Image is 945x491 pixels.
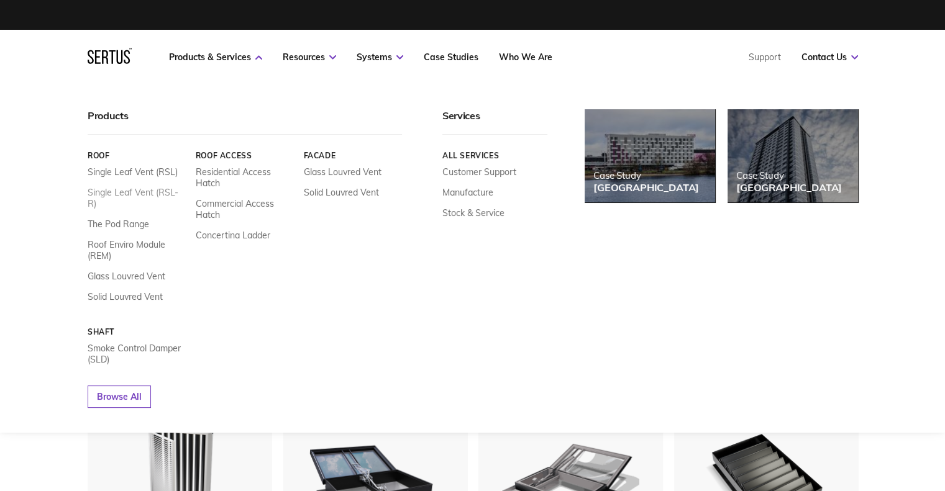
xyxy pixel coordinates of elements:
[195,166,294,189] a: Residential Access Hatch
[88,385,151,408] a: Browse All
[88,343,186,365] a: Smoke Control Damper (SLD)
[195,151,294,160] a: Roof Access
[728,109,858,202] a: Case Study[GEOGRAPHIC_DATA]
[442,109,547,135] div: Services
[442,166,516,178] a: Customer Support
[499,52,552,63] a: Who We Are
[195,198,294,220] a: Commercial Access Hatch
[88,109,402,135] div: Products
[88,187,186,209] a: Single Leaf Vent (RSL-R)
[593,169,699,181] div: Case Study
[749,52,781,63] a: Support
[736,181,842,194] div: [GEOGRAPHIC_DATA]
[303,151,402,160] a: Facade
[195,230,270,241] a: Concertina Ladder
[424,52,478,63] a: Case Studies
[736,169,842,181] div: Case Study
[88,166,178,178] a: Single Leaf Vent (RSL)
[585,109,715,202] a: Case Study[GEOGRAPHIC_DATA]
[88,271,165,282] a: Glass Louvred Vent
[88,151,186,160] a: Roof
[283,52,336,63] a: Resources
[801,52,858,63] a: Contact Us
[303,166,381,178] a: Glass Louvred Vent
[88,291,163,302] a: Solid Louvred Vent
[88,327,186,336] a: Shaft
[357,52,403,63] a: Systems
[169,52,262,63] a: Products & Services
[442,187,493,198] a: Manufacture
[303,187,378,198] a: Solid Louvred Vent
[593,181,699,194] div: [GEOGRAPHIC_DATA]
[88,218,149,230] a: The Pod Range
[442,207,504,218] a: Stock & Service
[88,239,186,261] a: Roof Enviro Module (REM)
[442,151,547,160] a: All services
